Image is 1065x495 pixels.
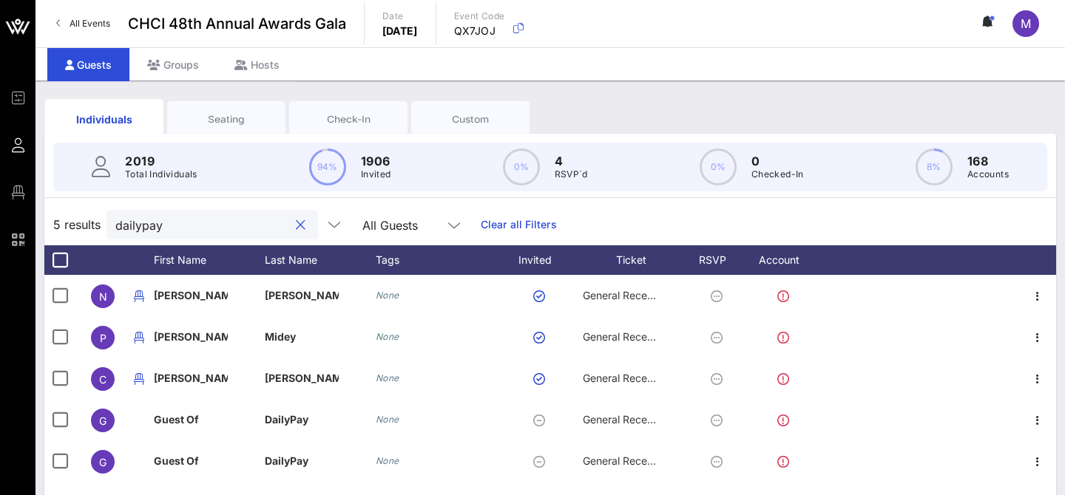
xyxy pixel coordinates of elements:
[265,275,339,316] p: [PERSON_NAME]-C…
[362,219,418,232] div: All Guests
[376,290,399,301] i: None
[454,9,505,24] p: Event Code
[265,440,339,482] p: DailyPay
[751,167,804,182] p: Checked-In
[583,413,672,426] span: General Reception
[100,332,106,344] span: P
[1021,16,1031,31] span: m
[154,358,228,399] p: [PERSON_NAME]
[481,216,557,233] a: Clear all Filters
[376,414,399,425] i: None
[265,358,339,399] p: [PERSON_NAME]
[583,454,672,467] span: General Reception
[265,245,376,275] div: Last Name
[382,24,418,38] p: [DATE]
[99,456,106,468] span: G
[154,440,228,482] p: Guest Of
[178,112,274,126] div: Seating
[694,245,745,275] div: RSVP
[154,245,265,275] div: First Name
[454,24,505,38] p: QX7JOJ
[382,9,418,24] p: Date
[47,48,129,81] div: Guests
[56,112,152,127] div: Individuals
[265,399,339,440] p: DailyPay
[265,316,339,358] p: Midey
[555,167,588,182] p: RSVP`d
[70,18,110,29] span: All Events
[125,152,197,170] p: 2019
[217,48,297,81] div: Hosts
[967,167,1009,182] p: Accounts
[376,245,501,275] div: Tags
[751,152,804,170] p: 0
[99,414,106,427] span: G
[376,455,399,466] i: None
[296,218,305,233] button: clear icon
[967,152,1009,170] p: 168
[99,290,107,303] span: N
[300,112,396,126] div: Check-In
[376,372,399,383] i: None
[53,216,101,233] span: 5 results
[422,112,518,126] div: Custom
[745,245,827,275] div: Account
[125,167,197,182] p: Total Individuals
[361,167,391,182] p: Invited
[129,48,217,81] div: Groups
[361,152,391,170] p: 1906
[583,372,672,384] span: General Reception
[501,245,583,275] div: Invited
[354,210,472,239] div: All Guests
[555,152,588,170] p: 4
[47,12,119,35] a: All Events
[1012,10,1039,37] div: m
[154,275,228,316] p: [PERSON_NAME]
[583,289,672,301] span: General Reception
[376,331,399,342] i: None
[128,13,346,35] span: CHCI 48th Annual Awards Gala
[583,330,672,343] span: General Reception
[99,373,106,386] span: C
[154,316,228,358] p: [PERSON_NAME]
[583,245,694,275] div: Ticket
[154,399,228,440] p: Guest Of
